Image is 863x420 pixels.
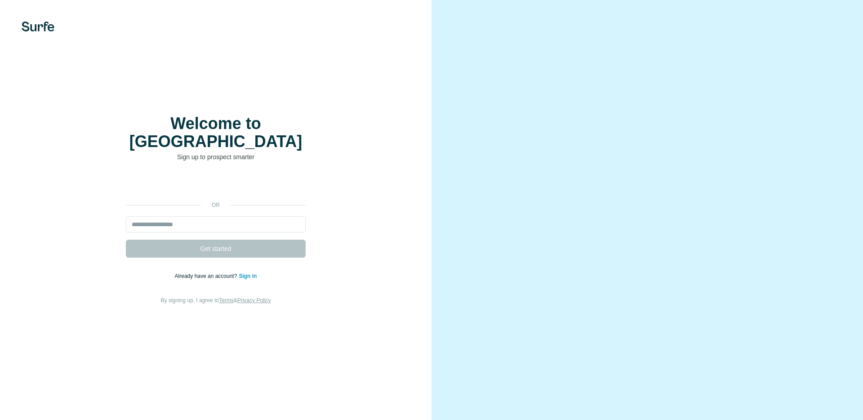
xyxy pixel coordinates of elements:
[219,297,234,304] a: Terms
[239,273,257,279] a: Sign in
[161,297,271,304] span: By signing up, I agree to &
[201,201,230,209] p: or
[22,22,54,31] img: Surfe's logo
[121,175,310,195] iframe: Sign in with Google Button
[237,297,271,304] a: Privacy Policy
[175,273,239,279] span: Already have an account?
[126,152,306,161] p: Sign up to prospect smarter
[126,115,306,151] h1: Welcome to [GEOGRAPHIC_DATA]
